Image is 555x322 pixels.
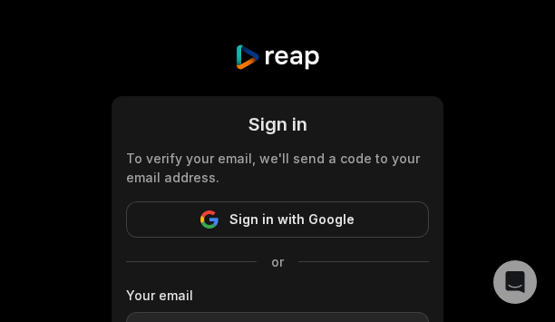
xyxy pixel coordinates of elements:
[229,209,355,230] span: Sign in with Google
[257,252,298,271] span: or
[126,111,429,138] div: Sign in
[126,149,429,187] div: To verify your email, we'll send a code to your email address.
[126,201,429,238] button: Sign in with Google
[126,286,429,305] label: Your email
[234,44,320,71] img: reap
[493,260,537,304] div: Open Intercom Messenger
